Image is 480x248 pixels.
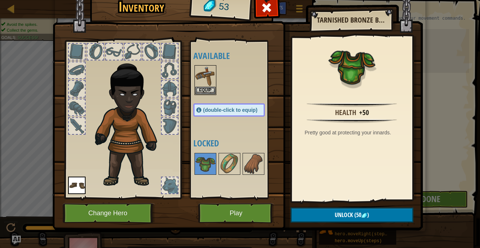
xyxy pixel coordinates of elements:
[307,103,397,107] img: hr.png
[367,211,369,219] span: )
[68,177,86,194] img: portrait.png
[92,54,170,188] img: champion_hair.png
[193,138,279,148] h4: Locked
[193,51,279,60] h4: Available
[291,208,413,223] button: Unlock(50)
[317,16,385,24] h2: Tarnished Bronze Breastplate
[353,211,361,219] span: (50
[361,213,367,219] img: gem.png
[243,154,264,174] img: portrait.png
[335,211,353,219] span: Unlock
[305,129,403,136] div: Pretty good at protecting your innards.
[219,154,240,174] img: portrait.png
[335,107,356,118] div: Health
[195,66,216,86] img: portrait.png
[203,107,257,113] span: (double-click to equip)
[195,87,216,94] button: Equip
[359,107,369,118] div: +50
[198,203,274,223] button: Play
[328,43,375,90] img: portrait.png
[307,119,397,123] img: hr.png
[195,154,216,174] img: portrait.png
[63,203,155,223] button: Change Hero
